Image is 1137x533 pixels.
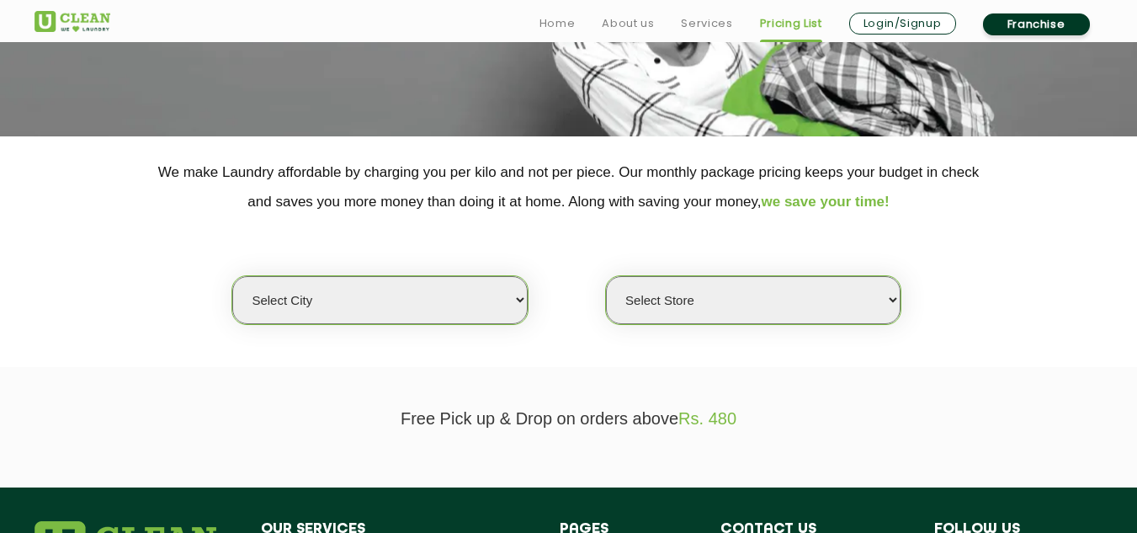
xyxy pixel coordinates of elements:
[849,13,956,35] a: Login/Signup
[983,13,1090,35] a: Franchise
[35,157,1103,216] p: We make Laundry affordable by charging you per kilo and not per piece. Our monthly package pricin...
[539,13,576,34] a: Home
[602,13,654,34] a: About us
[678,409,736,428] span: Rs. 480
[762,194,890,210] span: we save your time!
[760,13,822,34] a: Pricing List
[35,409,1103,429] p: Free Pick up & Drop on orders above
[35,11,110,32] img: UClean Laundry and Dry Cleaning
[681,13,732,34] a: Services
